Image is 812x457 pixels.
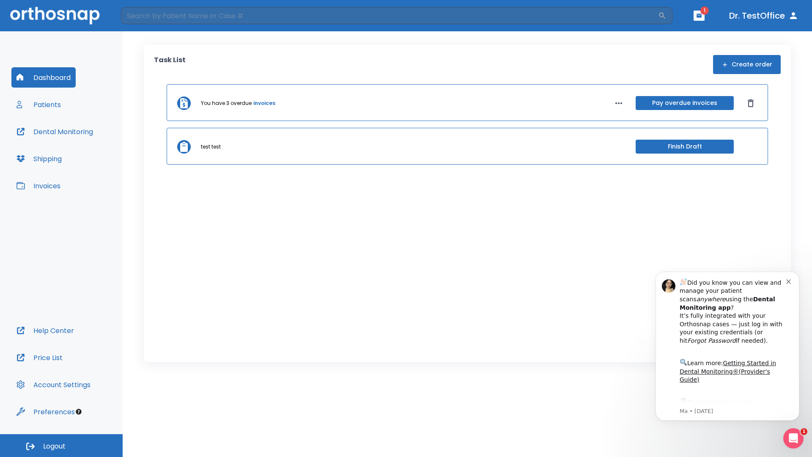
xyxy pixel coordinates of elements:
[643,259,812,434] iframe: Intercom notifications message
[10,7,100,24] img: Orthosnap
[75,408,82,416] div: Tooltip anchor
[43,442,66,451] span: Logout
[11,149,67,169] button: Shipping
[726,8,802,23] button: Dr. TestOffice
[37,138,143,181] div: Download the app: | ​ Let us know if you need help getting started!
[121,7,658,24] input: Search by Patient Name or Case #
[11,121,98,142] button: Dental Monitoring
[11,402,80,422] button: Preferences
[700,6,709,15] span: 1
[11,94,66,115] button: Patients
[801,428,807,435] span: 1
[11,176,66,196] button: Invoices
[11,374,96,395] button: Account Settings
[744,96,757,110] button: Dismiss
[143,18,150,25] button: Dismiss notification
[11,67,76,88] button: Dashboard
[636,140,734,154] button: Finish Draft
[253,99,275,107] a: invoices
[713,55,781,74] button: Create order
[37,140,112,155] a: App Store
[783,428,804,449] iframe: Intercom live chat
[201,143,221,151] p: test test
[201,99,252,107] p: You have 3 overdue
[154,55,186,74] p: Task List
[636,96,734,110] button: Pay overdue invoices
[11,347,68,368] button: Price List
[37,149,143,156] p: Message from Ma, sent 3w ago
[11,320,79,341] button: Help Center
